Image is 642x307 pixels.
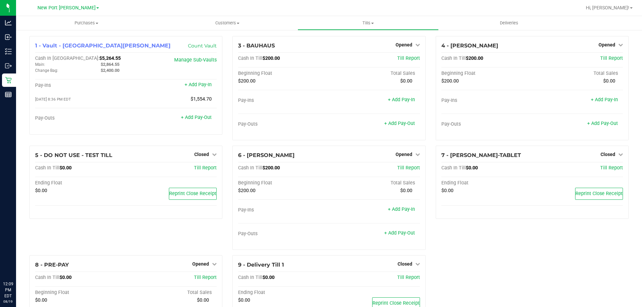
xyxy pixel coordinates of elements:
div: Beginning Float [35,290,126,296]
div: Pay-Outs [441,121,532,127]
inline-svg: Analytics [5,19,12,26]
button: Reprint Close Receipt [169,188,217,200]
span: 7 - [PERSON_NAME]-TABLET [441,152,521,158]
span: Cash In Till [238,55,262,61]
span: Cash In Till [35,165,60,171]
span: $0.00 [466,165,478,171]
span: Main: [35,62,45,67]
div: Beginning Float [238,180,329,186]
span: Cash In Till [238,165,262,171]
span: Reprint Close Receipt [575,191,623,196]
span: 3 - BAUHAUS [238,42,275,49]
span: $0.00 [262,275,275,280]
a: Till Report [397,165,420,171]
span: $0.00 [400,188,412,193]
span: $1,554.70 [191,96,212,102]
div: Total Sales [329,70,420,76]
a: + Add Pay-In [388,206,415,212]
div: Pay-Outs [238,231,329,237]
span: $200.00 [238,78,255,84]
div: Total Sales [126,290,217,296]
span: Cash In [GEOGRAPHIC_DATA]: [35,55,99,61]
a: + Add Pay-In [591,97,618,103]
span: 6 - [PERSON_NAME] [238,152,295,158]
span: Cash In Till [238,275,262,280]
span: $200.00 [441,78,459,84]
div: Pay-Ins [238,207,329,213]
a: + Add Pay-In [388,97,415,103]
span: Opened [396,42,412,47]
span: $5,264.55 [99,55,121,61]
p: 12:09 PM EDT [3,281,13,299]
iframe: Resource center [7,254,27,274]
span: $200.00 [466,55,483,61]
inline-svg: Inventory [5,48,12,55]
a: Purchases [16,16,157,30]
a: Customers [157,16,298,30]
a: Till Report [194,165,217,171]
a: Count Vault [188,43,217,49]
span: $0.00 [60,275,72,280]
div: Total Sales [329,180,420,186]
span: Customers [157,20,297,26]
span: Tills [298,20,438,26]
span: Closed [398,261,412,267]
button: Reprint Close Receipt [575,188,623,200]
span: Purchases [16,20,157,26]
a: Tills [298,16,438,30]
a: Till Report [194,275,217,280]
a: Till Report [600,165,623,171]
span: Cash In Till [441,55,466,61]
span: 1 - Vault - [GEOGRAPHIC_DATA][PERSON_NAME] [35,42,171,49]
span: [DATE] 8:36 PM EDT [35,97,71,102]
span: Reprint Close Receipt [372,300,420,306]
span: $0.00 [60,165,72,171]
a: + Add Pay-Out [181,115,212,120]
div: Beginning Float [238,70,329,76]
div: Ending Float [441,180,532,186]
span: 5 - DO NOT USE - TEST TILL [35,152,112,158]
span: Opened [192,261,209,267]
span: $0.00 [603,78,615,84]
span: 9 - Delivery Till 1 [238,262,284,268]
a: Till Report [397,55,420,61]
span: Opened [599,42,615,47]
a: + Add Pay-Out [587,121,618,126]
span: $0.00 [238,297,250,303]
div: Pay-Outs [35,115,126,121]
inline-svg: Reports [5,91,12,98]
p: 08/19 [3,299,13,304]
span: $200.00 [262,55,280,61]
span: $0.00 [400,78,412,84]
div: Total Sales [532,70,623,76]
a: Till Report [600,55,623,61]
span: Opened [396,152,412,157]
div: Pay-Ins [238,98,329,104]
span: $0.00 [197,297,209,303]
a: + Add Pay-Out [384,121,415,126]
a: Deliveries [439,16,579,30]
span: $2,400.00 [101,68,119,73]
a: Manage Sub-Vaults [174,57,217,63]
span: $0.00 [35,297,47,303]
inline-svg: Outbound [5,62,12,69]
div: Beginning Float [441,70,532,76]
span: $2,864.55 [101,62,119,67]
a: Till Report [397,275,420,280]
div: Pay-Ins [35,83,126,89]
span: Cash In Till [441,165,466,171]
div: Pay-Outs [238,121,329,127]
inline-svg: Inbound [5,34,12,40]
span: Hi, [PERSON_NAME]! [586,5,629,10]
span: New Port [PERSON_NAME] [37,5,96,11]
a: + Add Pay-In [185,82,212,88]
div: Ending Float [35,180,126,186]
span: $200.00 [262,165,280,171]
